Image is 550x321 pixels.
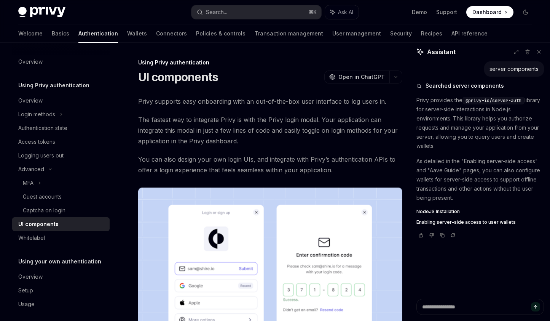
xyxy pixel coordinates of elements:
[18,96,43,105] div: Overview
[52,24,69,43] a: Basics
[12,135,110,149] a: Access tokens
[23,192,62,201] div: Guest accounts
[416,96,544,151] p: Privy provides the library for server-side interactions in Node.js environments. This library hel...
[12,55,110,69] a: Overview
[520,6,532,18] button: Toggle dark mode
[472,8,502,16] span: Dashboard
[18,165,44,174] div: Advanced
[325,5,359,19] button: Ask AI
[18,300,35,309] div: Usage
[12,149,110,162] a: Logging users out
[416,82,544,90] button: Searched server components
[138,154,402,175] span: You can also design your own login UIs, and integrate with Privy’s authentication APIs to offer a...
[489,65,539,73] div: server components
[18,286,33,295] div: Setup
[18,220,59,229] div: UI components
[18,233,45,242] div: Whitelabel
[416,209,544,215] a: NodeJS Installation
[18,137,55,146] div: Access tokens
[138,114,402,146] span: The fastest way to integrate Privy is with the Privy login modal. Your application can integrate ...
[12,231,110,245] a: Whitelabel
[12,94,110,108] a: Overview
[416,157,544,202] p: As detailed in the "Enabling server-side access" and "Aave Guide" pages, you can also configure w...
[466,6,513,18] a: Dashboard
[412,8,427,16] a: Demo
[206,8,227,17] div: Search...
[18,272,43,281] div: Overview
[138,70,218,84] h1: UI components
[338,73,385,81] span: Open in ChatGPT
[451,24,488,43] a: API reference
[12,204,110,217] a: Captcha on login
[138,59,402,66] div: Using Privy authentication
[196,24,246,43] a: Policies & controls
[23,206,65,215] div: Captcha on login
[390,24,412,43] a: Security
[18,124,67,133] div: Authentication state
[18,151,64,160] div: Logging users out
[18,7,65,18] img: dark logo
[23,178,33,188] div: MFA
[12,284,110,297] a: Setup
[156,24,187,43] a: Connectors
[255,24,323,43] a: Transaction management
[18,81,89,90] h5: Using Privy authentication
[421,24,442,43] a: Recipes
[12,190,110,204] a: Guest accounts
[191,5,321,19] button: Search...⌘K
[436,8,457,16] a: Support
[416,209,460,215] span: NodeJS Installation
[12,217,110,231] a: UI components
[12,297,110,311] a: Usage
[426,82,504,90] span: Searched server components
[127,24,147,43] a: Wallets
[416,219,544,225] a: Enabling server-side access to user wallets
[309,9,317,15] span: ⌘ K
[78,24,118,43] a: Authentication
[18,110,55,119] div: Login methods
[338,8,353,16] span: Ask AI
[427,47,456,56] span: Assistant
[18,257,101,266] h5: Using your own authentication
[416,219,516,225] span: Enabling server-side access to user wallets
[332,24,381,43] a: User management
[12,121,110,135] a: Authentication state
[18,57,43,66] div: Overview
[138,96,402,107] span: Privy supports easy onboarding with an out-of-the-box user interface to log users in.
[466,98,521,104] span: @privy-io/server-auth
[12,270,110,284] a: Overview
[18,24,43,43] a: Welcome
[531,302,540,311] button: Send message
[324,71,389,83] button: Open in ChatGPT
